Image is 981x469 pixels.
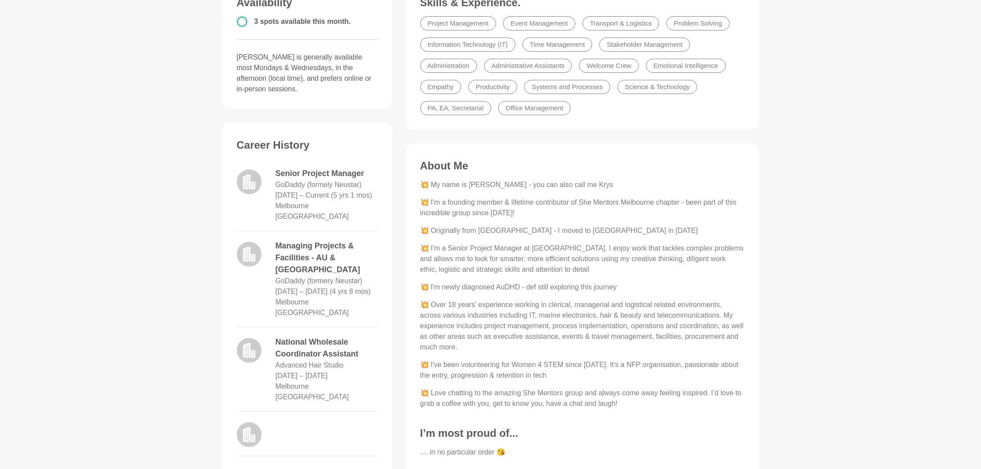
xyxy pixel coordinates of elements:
time: [DATE] – Current (5 yrs 1 mos) [276,191,372,199]
h3: I’m most proud of... [420,427,745,440]
p: 💥 I'm a Senior Project Manager at [GEOGRAPHIC_DATA]. I enjoy work that tackles complex problems a... [420,243,745,275]
dd: Melbourne [GEOGRAPHIC_DATA] [276,297,378,318]
time: [DATE] – [DATE] [276,372,328,379]
dd: National Wholesale Coordinator Assistant [276,336,378,360]
dd: Dec 2013 – Dec 2015 [276,371,328,381]
p: 💥 Originally from [GEOGRAPHIC_DATA] - I moved to [GEOGRAPHIC_DATA] in [DATE] [420,225,745,236]
time: [DATE] – [DATE] (4 yrs 8 mos) [276,288,371,295]
dd: Melbourne [GEOGRAPHIC_DATA] [276,201,378,222]
p: 💥 Love chatting to the amazing She Mentors group and always come away feeling inspired. I’d love ... [420,388,745,409]
dd: Melbourne [GEOGRAPHIC_DATA] [276,381,378,402]
span: 3 spots available this month. [254,18,351,25]
p: .... in no particular order 😘 [420,447,745,468]
dd: Advanced Hair Studio [276,360,344,371]
p: 💥 I'm a founding member & lifetime contributor of She Mentors Melbourne chapter - been part of th... [420,197,745,218]
dd: Senior Project Manager [276,168,378,180]
dd: GoDaddy (formely Neustar) [276,180,362,190]
p: 💥 My name is [PERSON_NAME] - you can also call me Krys [420,180,745,190]
p: 💥 I'm newly diagnosed AuDHD - def still exploring this journey [420,282,745,293]
dd: Managing Projects & Facilities - AU & [GEOGRAPHIC_DATA] [276,240,378,276]
dd: Aug 2020 – Current (5 yrs 1 mos) [276,190,372,201]
dd: Dec 2015 – Aug 2020 (4 yrs 8 mos) [276,286,371,297]
p: [PERSON_NAME] is generally available most Mondays & Wednesdays, in the afternoon (local time), an... [237,52,378,94]
p: 💥 I've been volunteering for Women 4 STEM since [DATE]. It's a NFP organisation, passionate about... [420,360,745,381]
img: logo [237,338,261,363]
h3: About Me [420,159,745,173]
img: logo [237,242,261,266]
dd: GoDaddy (formery Neustar) [276,276,362,286]
p: 💥 Over 18 years’ experience working in clerical, managerial and logistical related environments, ... [420,300,745,353]
h3: Career History [237,139,378,152]
img: logo [237,422,261,447]
img: logo [237,169,261,194]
